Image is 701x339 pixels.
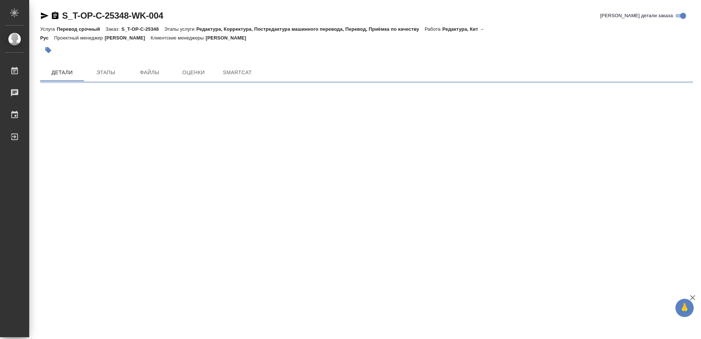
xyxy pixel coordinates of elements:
p: [PERSON_NAME] [206,35,252,41]
button: Скопировать ссылку для ЯМессенджера [40,11,49,20]
button: Добавить тэг [40,42,56,58]
span: Файлы [132,68,167,77]
p: Перевод срочный [57,26,106,32]
span: Детали [45,68,80,77]
a: S_T-OP-C-25348-WK-004 [62,11,163,20]
p: Работа [425,26,443,32]
p: Услуга [40,26,57,32]
p: Заказ: [106,26,121,32]
span: [PERSON_NAME] детали заказа [600,12,673,19]
button: Скопировать ссылку [51,11,60,20]
p: S_T-OP-C-25348 [121,26,164,32]
span: Оценки [176,68,211,77]
p: [PERSON_NAME] [105,35,151,41]
p: Проектный менеджер [54,35,104,41]
span: 🙏 [678,300,691,316]
p: Редактура, Корректура, Постредактура машинного перевода, Перевод, Приёмка по качеству [196,26,425,32]
span: Этапы [88,68,123,77]
button: 🙏 [675,299,694,317]
p: Этапы услуги [164,26,196,32]
p: Клиентские менеджеры [151,35,206,41]
span: SmartCat [220,68,255,77]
